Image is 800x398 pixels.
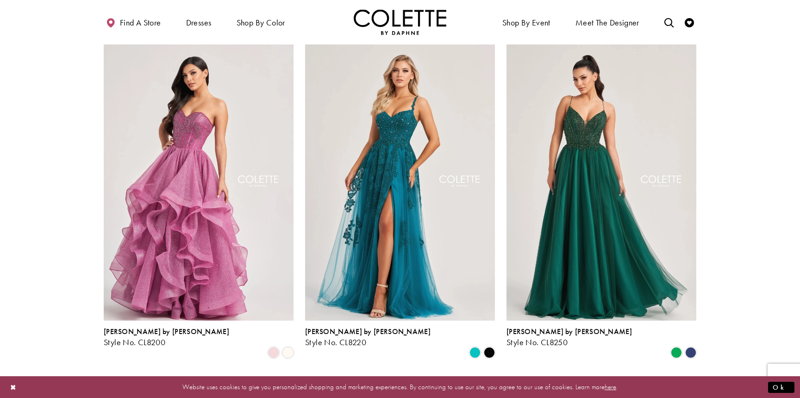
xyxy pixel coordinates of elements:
span: Dresses [186,18,212,27]
img: Colette by Daphne [354,9,446,35]
button: Submit Dialog [768,381,794,393]
a: Visit Home Page [354,9,446,35]
a: here [605,382,616,392]
span: Shop By Event [500,9,553,35]
a: Check Wishlist [682,9,696,35]
a: Toggle search [662,9,676,35]
span: Meet the designer [575,18,639,27]
p: Website uses cookies to give you personalized shopping and marketing experiences. By continuing t... [67,381,733,393]
span: Dresses [184,9,214,35]
a: Find a store [104,9,163,35]
span: Find a store [120,18,161,27]
button: Close Dialog [6,379,21,395]
a: Meet the designer [573,9,642,35]
span: Shop By Event [502,18,550,27]
span: Shop by color [234,9,287,35]
span: Shop by color [237,18,285,27]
